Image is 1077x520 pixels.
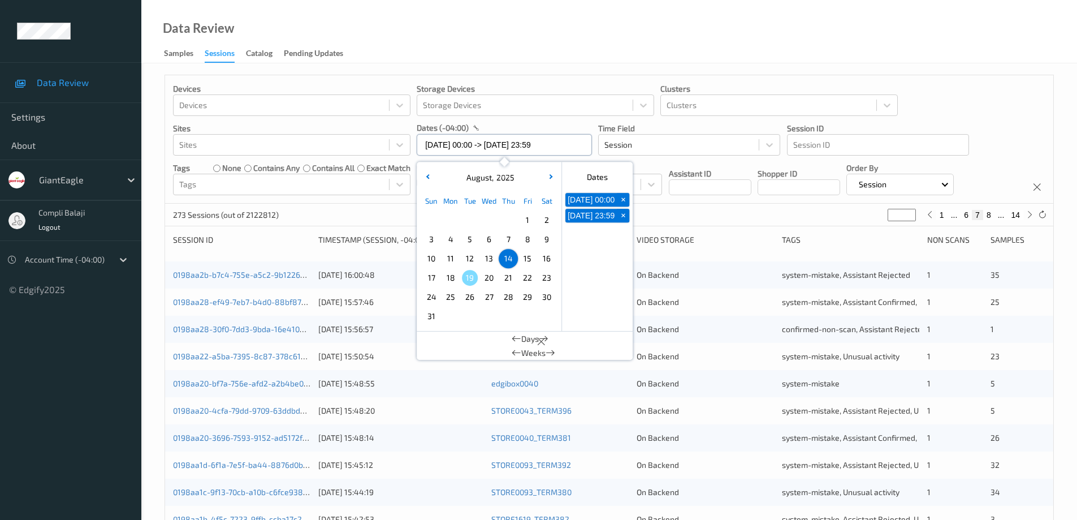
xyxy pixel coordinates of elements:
[491,406,572,415] a: STORE0043_TERM396
[518,268,537,287] div: Choose Friday August 22 of 2025
[246,48,273,62] div: Catalog
[855,179,890,190] p: Session
[787,123,969,134] p: Session ID
[422,287,441,307] div: Choose Sunday August 24 of 2025
[927,270,931,280] span: 1
[460,268,479,287] div: Choose Tuesday August 19 of 2025
[422,268,441,287] div: Choose Sunday August 17 of 2025
[991,351,1000,361] span: 23
[637,324,774,335] div: On Backend
[991,324,994,334] span: 1
[318,405,483,416] div: [DATE] 15:48:20
[565,209,617,222] button: [DATE] 23:59
[499,230,518,249] div: Choose Thursday August 07 of 2025
[462,270,478,286] span: 19
[991,234,1045,246] div: Samples
[222,162,241,174] label: none
[518,287,537,307] div: Choose Friday August 29 of 2025
[491,433,571,442] a: STORE0040_TERM381
[637,269,774,281] div: On Backend
[423,231,439,247] span: 3
[617,193,629,207] button: +
[423,289,439,305] span: 24
[460,249,479,268] div: Choose Tuesday August 12 of 2025
[499,287,518,307] div: Choose Thursday August 28 of 2025
[318,487,483,498] div: [DATE] 15:44:19
[464,172,514,183] div: ,
[782,406,970,415] span: system-mistake, Assistant Rejected, Unusual activity
[518,307,537,326] div: Choose Friday September 05 of 2025
[462,231,478,247] span: 5
[479,268,499,287] div: Choose Wednesday August 20 of 2025
[366,162,410,174] label: exact match
[422,210,441,230] div: Choose Sunday July 27 of 2025
[499,249,518,268] div: Choose Thursday August 14 of 2025
[163,23,234,34] div: Data Review
[782,234,919,246] div: Tags
[318,296,483,308] div: [DATE] 15:57:46
[521,333,539,345] span: Days
[562,166,633,188] div: Dates
[991,487,1000,497] span: 34
[460,191,479,210] div: Tue
[443,231,459,247] span: 4
[423,251,439,267] span: 10
[927,324,931,334] span: 1
[318,459,483,471] div: [DATE] 15:45:12
[617,194,629,206] span: +
[927,460,931,470] span: 1
[520,212,535,228] span: 1
[173,433,325,442] a: 0198aa20-3696-7593-9152-ad5172f0d95e
[494,173,514,182] span: 2025
[481,289,497,305] span: 27
[318,351,483,362] div: [DATE] 15:50:54
[1007,210,1023,220] button: 14
[441,249,460,268] div: Choose Monday August 11 of 2025
[537,287,556,307] div: Choose Saturday August 30 of 2025
[782,433,975,442] span: system-mistake, Assistant Confirmed, Unusual activity
[991,379,995,388] span: 5
[637,432,774,444] div: On Backend
[782,297,975,307] span: system-mistake, Assistant Confirmed, Unusual activity
[936,210,948,220] button: 1
[318,324,483,335] div: [DATE] 15:56:57
[637,378,774,389] div: On Backend
[441,191,460,210] div: Mon
[539,231,555,247] span: 9
[491,487,572,497] a: STORE0093_TERM380
[520,289,535,305] span: 29
[460,307,479,326] div: Choose Tuesday September 02 of 2025
[422,191,441,210] div: Sun
[284,46,354,62] a: Pending Updates
[173,297,328,307] a: 0198aa28-ef49-7eb7-b4d0-88bf876574c0
[758,168,840,179] p: Shopper ID
[173,351,326,361] a: 0198aa22-a5ba-7395-8c87-378c613e41f9
[927,379,931,388] span: 1
[927,433,931,442] span: 1
[499,268,518,287] div: Choose Thursday August 21 of 2025
[441,230,460,249] div: Choose Monday August 04 of 2025
[782,460,970,470] span: system-mistake, Assistant Rejected, Unusual activity
[253,162,300,174] label: contains any
[500,270,516,286] span: 21
[537,307,556,326] div: Choose Saturday September 06 of 2025
[991,297,1000,307] span: 25
[782,487,899,497] span: system-mistake, Unusual activity
[637,405,774,416] div: On Backend
[422,230,441,249] div: Choose Sunday August 03 of 2025
[284,48,343,62] div: Pending Updates
[205,46,246,63] a: Sessions
[520,270,535,286] span: 22
[173,83,410,94] p: Devices
[441,210,460,230] div: Choose Monday July 28 of 2025
[991,270,1000,280] span: 35
[443,270,459,286] span: 18
[460,210,479,230] div: Choose Tuesday July 29 of 2025
[520,251,535,267] span: 15
[173,324,327,334] a: 0198aa28-30f0-7dd3-9bda-16e4108a3c0e
[491,460,571,470] a: STORE0093_TERM392
[423,270,439,286] span: 17
[499,210,518,230] div: Choose Thursday July 31 of 2025
[617,209,629,222] button: +
[521,347,546,359] span: Weeks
